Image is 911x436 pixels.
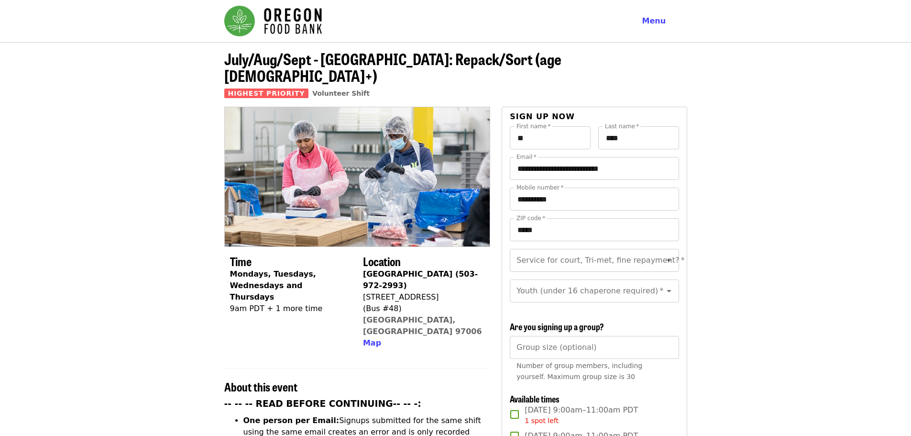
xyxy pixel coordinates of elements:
div: (Bus #48) [363,303,483,314]
span: Number of group members, including yourself. Maximum group size is 30 [516,362,642,380]
input: ZIP code [510,218,679,241]
img: July/Aug/Sept - Beaverton: Repack/Sort (age 10+) organized by Oregon Food Bank [225,107,490,246]
input: First name [510,126,591,149]
div: [STREET_ADDRESS] [363,291,483,303]
input: [object Object] [510,336,679,359]
span: Time [230,253,252,269]
span: Highest Priority [224,89,309,98]
strong: -- -- -- READ BEFORE CONTINUING-- -- -: [224,399,421,409]
span: Are you signing up a group? [510,320,604,333]
strong: Mondays, Tuesdays, Wednesdays and Thursdays [230,269,316,302]
strong: [GEOGRAPHIC_DATA] (503-972-2993) [363,269,478,290]
label: First name [516,123,551,129]
a: Volunteer Shift [312,89,370,97]
label: Mobile number [516,185,563,190]
span: [DATE] 9:00am–11:00am PDT [525,404,638,426]
strong: One person per Email: [243,416,340,425]
button: Map [363,337,381,349]
label: Last name [605,123,639,129]
span: Available times [510,392,560,405]
img: Oregon Food Bank - Home [224,6,322,36]
button: Open [662,284,676,298]
input: Last name [598,126,679,149]
label: Email [516,154,537,160]
button: Open [662,254,676,267]
span: About this event [224,378,297,395]
label: ZIP code [516,215,545,221]
span: Map [363,338,381,347]
input: Search [632,10,639,33]
button: Toggle account menu [635,10,687,33]
input: Mobile number [510,188,668,211]
a: [GEOGRAPHIC_DATA], [GEOGRAPHIC_DATA] 97006 [363,315,482,336]
div: 9am PDT + 1 more time [230,303,350,314]
span: Sign up now [510,112,575,121]
span: Menu [642,16,666,25]
input: Email [510,157,679,180]
span: July/Aug/Sept - [GEOGRAPHIC_DATA]: Repack/Sort (age [DEMOGRAPHIC_DATA]+) [224,47,561,87]
span: 1 spot left [525,417,559,425]
span: Location [363,253,401,269]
